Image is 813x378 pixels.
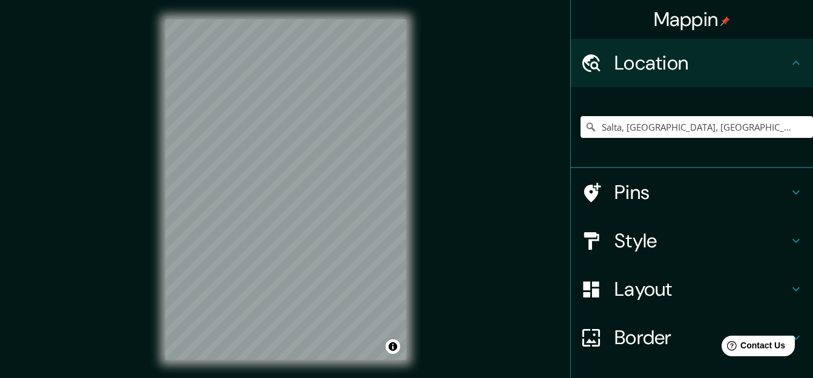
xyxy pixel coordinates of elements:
[571,168,813,217] div: Pins
[165,19,406,360] canvas: Map
[614,277,789,301] h4: Layout
[720,16,730,26] img: pin-icon.png
[571,39,813,87] div: Location
[571,313,813,362] div: Border
[614,51,789,75] h4: Location
[571,217,813,265] div: Style
[614,325,789,350] h4: Border
[571,265,813,313] div: Layout
[705,331,800,365] iframe: Help widget launcher
[614,180,789,204] h4: Pins
[581,116,813,138] input: Pick your city or area
[654,7,731,31] h4: Mappin
[386,339,400,354] button: Toggle attribution
[614,229,789,253] h4: Style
